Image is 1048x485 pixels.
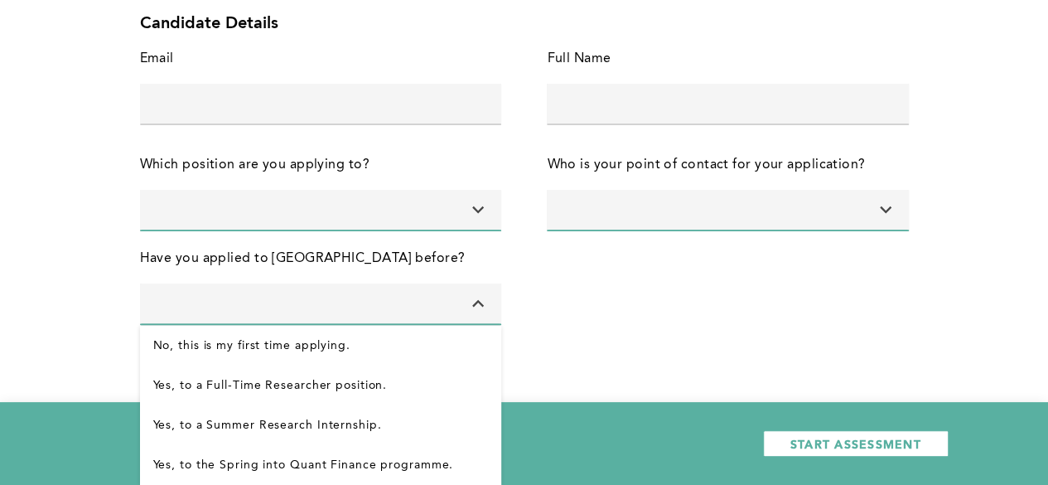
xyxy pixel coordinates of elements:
li: Yes, to a Summer Research Internship. [140,405,501,445]
li: Yes, to the Spring into Quant Finance programme. [140,445,501,485]
div: Full Name [547,47,611,70]
div: Email [140,47,174,70]
div: Which position are you applying to? [140,153,369,177]
li: No, this is my first time applying. [140,326,501,366]
div: Have you applied to [GEOGRAPHIC_DATA] before? [140,247,466,270]
div: Who is your point of contact for your application? [547,153,865,177]
span: START ASSESSMENT [790,436,921,452]
li: Yes, to a Full-Time Researcher position. [140,366,501,405]
button: START ASSESSMENT [763,430,949,457]
div: Candidate Details [140,14,909,34]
